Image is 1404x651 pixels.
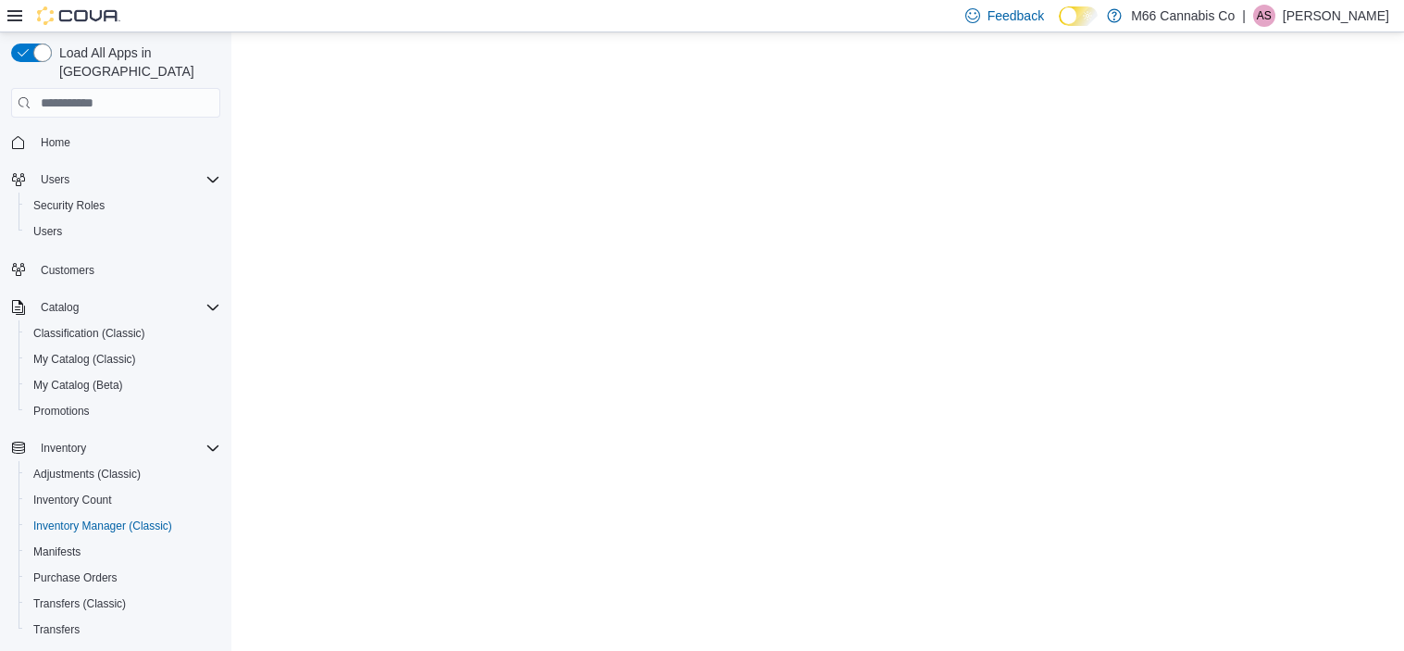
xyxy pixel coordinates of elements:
span: Inventory Count [26,489,220,511]
span: Customers [33,257,220,281]
button: Transfers [19,617,228,643]
p: M66 Cannabis Co [1131,5,1235,27]
span: Load All Apps in [GEOGRAPHIC_DATA] [52,44,220,81]
span: Classification (Classic) [26,322,220,344]
button: Security Roles [19,193,228,219]
button: My Catalog (Beta) [19,372,228,398]
a: Customers [33,259,102,282]
span: Security Roles [33,198,105,213]
span: Security Roles [26,194,220,217]
span: Transfers (Classic) [33,596,126,611]
a: Adjustments (Classic) [26,463,148,485]
span: My Catalog (Classic) [33,352,136,367]
a: Transfers (Classic) [26,593,133,615]
button: Manifests [19,539,228,565]
img: Cova [37,6,120,25]
a: Home [33,131,78,154]
span: Inventory Manager (Classic) [26,515,220,537]
span: Classification (Classic) [33,326,145,341]
span: Users [33,169,220,191]
span: Adjustments (Classic) [26,463,220,485]
span: Transfers [33,622,80,637]
button: Customers [4,256,228,282]
a: Classification (Classic) [26,322,153,344]
button: Catalog [33,296,86,319]
span: My Catalog (Beta) [33,378,123,393]
div: Angela Sunyog [1253,5,1275,27]
span: Purchase Orders [26,567,220,589]
button: Inventory Count [19,487,228,513]
span: Inventory Count [33,493,112,507]
span: Transfers [26,619,220,641]
span: My Catalog (Classic) [26,348,220,370]
button: Users [19,219,228,244]
a: Security Roles [26,194,112,217]
p: | [1242,5,1246,27]
a: Manifests [26,541,88,563]
a: Inventory Count [26,489,119,511]
button: Transfers (Classic) [19,591,228,617]
a: My Catalog (Classic) [26,348,143,370]
span: Catalog [33,296,220,319]
span: Inventory Manager (Classic) [33,519,172,533]
span: Feedback [988,6,1044,25]
span: AS [1257,5,1272,27]
span: Home [41,135,70,150]
span: Users [41,172,69,187]
button: Users [33,169,77,191]
a: My Catalog (Beta) [26,374,130,396]
button: Users [4,167,228,193]
button: My Catalog (Classic) [19,346,228,372]
span: Customers [41,263,94,278]
button: Classification (Classic) [19,320,228,346]
span: Catalog [41,300,79,315]
a: Transfers [26,619,87,641]
span: Purchase Orders [33,570,118,585]
button: Inventory Manager (Classic) [19,513,228,539]
span: Transfers (Classic) [26,593,220,615]
span: Inventory [41,441,86,456]
span: Inventory [33,437,220,459]
span: Promotions [26,400,220,422]
a: Purchase Orders [26,567,125,589]
span: Dark Mode [1059,26,1060,27]
span: My Catalog (Beta) [26,374,220,396]
a: Users [26,220,69,243]
span: Users [26,220,220,243]
button: Promotions [19,398,228,424]
span: Home [33,131,220,154]
span: Adjustments (Classic) [33,467,141,482]
span: Promotions [33,404,90,419]
span: Users [33,224,62,239]
input: Dark Mode [1059,6,1098,26]
button: Adjustments (Classic) [19,461,228,487]
span: Manifests [26,541,220,563]
button: Catalog [4,294,228,320]
p: [PERSON_NAME] [1283,5,1389,27]
a: Inventory Manager (Classic) [26,515,180,537]
span: Manifests [33,545,81,559]
button: Home [4,129,228,156]
button: Inventory [33,437,93,459]
button: Inventory [4,435,228,461]
a: Promotions [26,400,97,422]
button: Purchase Orders [19,565,228,591]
